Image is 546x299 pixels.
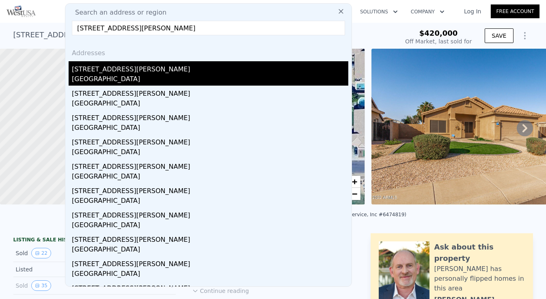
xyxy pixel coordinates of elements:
[72,147,348,159] div: [GEOGRAPHIC_DATA]
[517,28,533,44] button: Show Options
[69,42,348,61] div: Addresses
[16,265,88,273] div: Listed
[72,232,348,245] div: [STREET_ADDRESS][PERSON_NAME]
[16,280,88,291] div: Sold
[72,207,348,220] div: [STREET_ADDRESS][PERSON_NAME]
[72,280,348,293] div: [STREET_ADDRESS][PERSON_NAME]
[72,172,348,183] div: [GEOGRAPHIC_DATA]
[72,245,348,256] div: [GEOGRAPHIC_DATA]
[72,21,345,35] input: Enter an address, city, region, neighborhood or zip code
[13,29,206,41] div: [STREET_ADDRESS][US_STATE] , Avondale , AZ 85392
[72,61,348,74] div: [STREET_ADDRESS][PERSON_NAME]
[72,256,348,269] div: [STREET_ADDRESS][PERSON_NAME]
[348,176,360,188] a: Zoom in
[72,134,348,147] div: [STREET_ADDRESS][PERSON_NAME]
[72,110,348,123] div: [STREET_ADDRESS][PERSON_NAME]
[404,4,451,19] button: Company
[72,86,348,99] div: [STREET_ADDRESS][PERSON_NAME]
[419,29,458,37] span: $420,000
[354,4,404,19] button: Solutions
[72,159,348,172] div: [STREET_ADDRESS][PERSON_NAME]
[69,8,166,17] span: Search an address or region
[72,74,348,86] div: [GEOGRAPHIC_DATA]
[434,241,525,264] div: Ask about this property
[192,287,249,295] button: Continue reading
[6,6,36,17] img: Pellego
[72,220,348,232] div: [GEOGRAPHIC_DATA]
[16,248,88,258] div: Sold
[405,37,472,45] div: Off Market, last sold for
[31,280,51,291] button: View historical data
[434,264,525,293] div: [PERSON_NAME] has personally flipped homes in this area
[348,188,360,200] a: Zoom out
[72,196,348,207] div: [GEOGRAPHIC_DATA]
[454,7,491,15] a: Log In
[13,237,176,245] div: LISTING & SALE HISTORY
[31,248,51,258] button: View historical data
[72,123,348,134] div: [GEOGRAPHIC_DATA]
[352,176,357,187] span: +
[72,269,348,280] div: [GEOGRAPHIC_DATA]
[72,183,348,196] div: [STREET_ADDRESS][PERSON_NAME]
[352,189,357,199] span: −
[485,28,513,43] button: SAVE
[72,99,348,110] div: [GEOGRAPHIC_DATA]
[491,4,540,18] a: Free Account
